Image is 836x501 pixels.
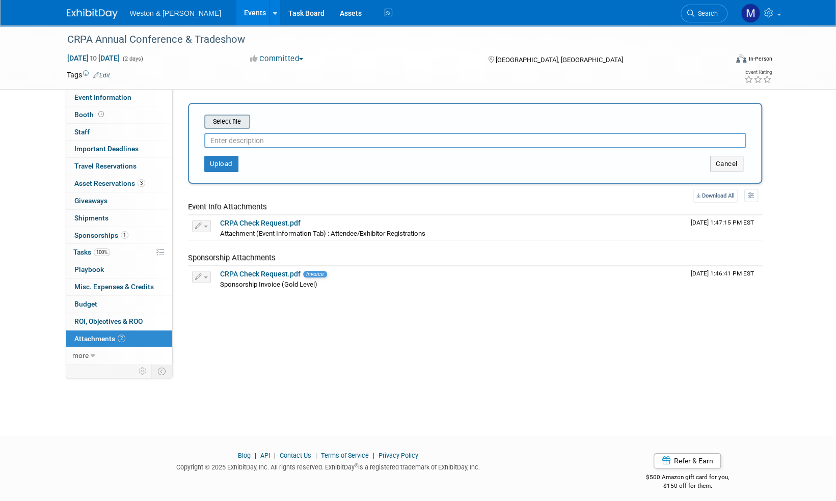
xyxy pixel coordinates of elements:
a: Search [681,5,727,22]
span: Playbook [74,265,104,273]
a: more [66,347,172,364]
td: Tags [67,70,110,80]
img: Format-Inperson.png [736,54,746,63]
span: | [272,452,278,459]
a: CRPA Check Request.pdf [220,219,301,227]
span: Upload Timestamp [691,270,754,277]
td: Upload Timestamp [687,215,762,241]
span: Budget [74,300,97,308]
span: Upload Timestamp [691,219,754,226]
div: $150 off for them. [605,482,770,490]
span: [GEOGRAPHIC_DATA], [GEOGRAPHIC_DATA] [496,56,623,64]
span: Booth [74,110,106,119]
span: Travel Reservations [74,162,137,170]
span: Tasks [73,248,110,256]
a: Budget [66,296,172,313]
span: Shipments [74,214,109,222]
sup: ® [355,463,358,468]
a: Giveaways [66,192,172,209]
span: Sponsorship Invoice (Gold Level) [220,281,317,288]
a: CRPA Check Request.pdf [220,270,301,278]
span: Search [694,10,718,17]
span: Asset Reservations [74,179,145,187]
a: Shipments [66,210,172,227]
span: (2 days) [122,55,143,62]
span: [DATE] [DATE] [67,53,120,63]
a: Misc. Expenses & Credits [66,279,172,295]
td: Personalize Event Tab Strip [134,365,152,378]
div: CRPA Annual Conference & Tradeshow [64,31,712,49]
span: ROI, Objectives & ROO [74,317,143,325]
span: more [72,351,89,359]
a: Travel Reservations [66,158,172,175]
input: Enter description [204,133,746,148]
a: Tasks100% [66,244,172,261]
a: Sponsorships1 [66,227,172,244]
a: Download All [693,189,738,203]
span: Booth not reserved yet [96,110,106,118]
span: | [252,452,259,459]
span: Event Information [74,93,131,101]
button: Upload [204,156,238,172]
span: | [313,452,319,459]
button: Committed [247,53,307,64]
div: In-Person [748,55,772,63]
a: ROI, Objectives & ROO [66,313,172,330]
span: 3 [138,179,145,187]
a: API [260,452,270,459]
span: Weston & [PERSON_NAME] [130,9,221,17]
a: Staff [66,124,172,141]
a: Terms of Service [321,452,369,459]
span: 2 [118,335,125,342]
a: Playbook [66,261,172,278]
span: 1 [121,231,128,239]
span: Event Info Attachments [188,202,267,211]
span: Misc. Expenses & Credits [74,283,154,291]
span: to [89,54,98,62]
div: $500 Amazon gift card for you, [605,466,770,490]
a: Contact Us [280,452,311,459]
a: Privacy Policy [379,452,418,459]
span: Sponsorship Attachments [188,253,276,262]
a: Booth [66,106,172,123]
td: Toggle Event Tabs [151,365,172,378]
div: Event Format [667,53,772,68]
span: Invoice [303,271,327,277]
span: | [370,452,377,459]
a: Edit [93,72,110,79]
span: Staff [74,128,90,136]
td: Upload Timestamp [687,266,762,292]
button: Cancel [710,156,743,172]
span: Giveaways [74,197,107,205]
span: Attachment (Event Information Tab) : Attendee/Exhibitor Registrations [220,230,425,237]
span: Sponsorships [74,231,128,239]
div: Event Rating [744,70,771,75]
span: Attachments [74,335,125,343]
a: Important Deadlines [66,141,172,157]
a: Refer & Earn [654,453,721,468]
div: Copyright © 2025 ExhibitDay, Inc. All rights reserved. ExhibitDay is a registered trademark of Ex... [67,460,590,472]
a: Event Information [66,89,172,106]
a: Attachments2 [66,330,172,347]
img: ExhibitDay [67,9,118,19]
img: Mary Ann Trujillo [741,4,760,23]
a: Blog [238,452,251,459]
a: Asset Reservations3 [66,175,172,192]
span: 100% [94,248,110,256]
span: Important Deadlines [74,145,139,153]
